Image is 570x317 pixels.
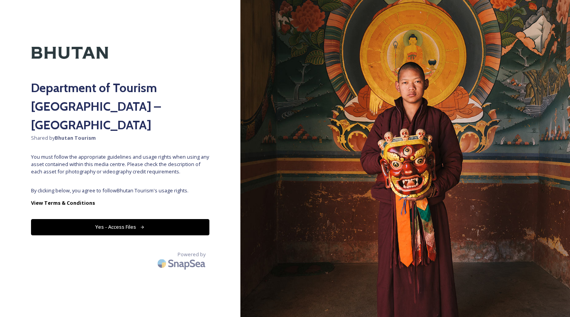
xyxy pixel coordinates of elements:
[31,134,209,142] span: Shared by
[31,79,209,134] h2: Department of Tourism [GEOGRAPHIC_DATA] – [GEOGRAPHIC_DATA]
[178,251,206,258] span: Powered by
[31,199,95,206] strong: View Terms & Conditions
[31,187,209,194] span: By clicking below, you agree to follow Bhutan Tourism 's usage rights.
[55,134,96,141] strong: Bhutan Tourism
[31,219,209,235] button: Yes - Access Files
[155,254,209,272] img: SnapSea Logo
[31,31,109,75] img: Kingdom-of-Bhutan-Logo.png
[31,198,209,207] a: View Terms & Conditions
[31,153,209,176] span: You must follow the appropriate guidelines and usage rights when using any asset contained within...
